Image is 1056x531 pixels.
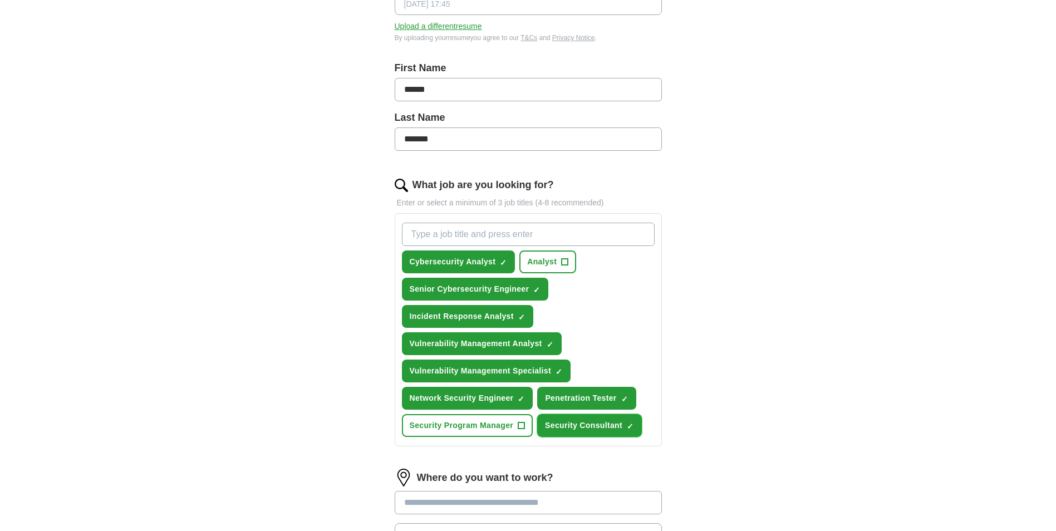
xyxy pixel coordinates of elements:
span: Senior Cybersecurity Engineer [410,283,529,295]
span: Cybersecurity Analyst [410,256,496,268]
span: ✓ [518,313,525,322]
a: T&Cs [520,34,537,42]
span: Vulnerability Management Analyst [410,338,542,350]
button: Vulnerability Management Specialist✓ [402,360,571,382]
button: Upload a differentresume [395,21,482,32]
span: Penetration Tester [545,392,616,404]
div: By uploading your resume you agree to our and . [395,33,662,43]
label: What job are you looking for? [412,178,554,193]
span: Analyst [527,256,557,268]
span: Network Security Engineer [410,392,514,404]
button: Network Security Engineer✓ [402,387,533,410]
span: ✓ [500,258,507,267]
span: ✓ [627,422,633,431]
span: ✓ [547,340,553,349]
button: Penetration Tester✓ [537,387,636,410]
button: Vulnerability Management Analyst✓ [402,332,562,355]
label: Last Name [395,110,662,125]
span: Vulnerability Management Specialist [410,365,551,377]
span: ✓ [533,286,540,294]
button: Security Consultant✓ [537,414,642,437]
button: Senior Cybersecurity Engineer✓ [402,278,549,301]
button: Cybersecurity Analyst✓ [402,250,515,273]
a: Privacy Notice [552,34,595,42]
img: location.png [395,469,412,486]
input: Type a job title and press enter [402,223,655,246]
button: Analyst [519,250,576,273]
span: ✓ [556,367,562,376]
span: ✓ [621,395,628,404]
button: Incident Response Analyst✓ [402,305,533,328]
img: search.png [395,179,408,192]
p: Enter or select a minimum of 3 job titles (4-8 recommended) [395,197,662,209]
span: ✓ [518,395,524,404]
label: Where do you want to work? [417,470,553,485]
button: Security Program Manager [402,414,533,437]
label: First Name [395,61,662,76]
span: Security Program Manager [410,420,514,431]
span: Security Consultant [545,420,622,431]
span: Incident Response Analyst [410,311,514,322]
